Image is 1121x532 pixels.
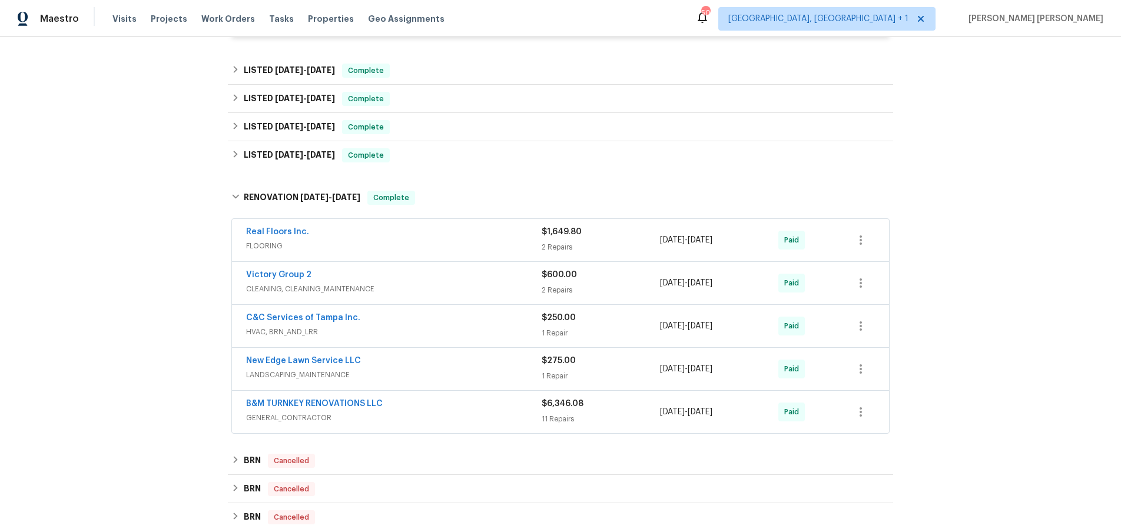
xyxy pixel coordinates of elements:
[244,64,335,78] h6: LISTED
[244,191,360,205] h6: RENOVATION
[660,320,712,332] span: -
[228,179,893,217] div: RENOVATION [DATE]-[DATE]Complete
[784,406,804,418] span: Paid
[688,236,712,244] span: [DATE]
[275,94,303,102] span: [DATE]
[660,234,712,246] span: -
[244,92,335,106] h6: LISTED
[660,365,685,373] span: [DATE]
[542,327,660,339] div: 1 Repair
[368,13,445,25] span: Geo Assignments
[784,363,804,375] span: Paid
[275,66,303,74] span: [DATE]
[275,94,335,102] span: -
[343,149,389,161] span: Complete
[228,56,893,85] div: LISTED [DATE]-[DATE]Complete
[151,13,187,25] span: Projects
[246,326,542,338] span: HVAC, BRN_AND_LRR
[307,122,335,131] span: [DATE]
[542,400,583,408] span: $6,346.08
[244,482,261,496] h6: BRN
[246,240,542,252] span: FLOORING
[542,284,660,296] div: 2 Repairs
[246,400,383,408] a: B&M TURNKEY RENOVATIONS LLC
[660,406,712,418] span: -
[269,511,314,523] span: Cancelled
[332,193,360,201] span: [DATE]
[369,192,414,204] span: Complete
[701,7,709,19] div: 50
[228,503,893,531] div: BRN Cancelled
[246,357,361,365] a: New Edge Lawn Service LLC
[112,13,137,25] span: Visits
[244,510,261,524] h6: BRN
[275,151,303,159] span: [DATE]
[300,193,360,201] span: -
[660,279,685,287] span: [DATE]
[244,120,335,134] h6: LISTED
[300,193,329,201] span: [DATE]
[307,94,335,102] span: [DATE]
[228,475,893,503] div: BRN Cancelled
[343,121,389,133] span: Complete
[246,412,542,424] span: GENERAL_CONTRACTOR
[228,85,893,113] div: LISTED [DATE]-[DATE]Complete
[246,271,311,279] a: Victory Group 2
[542,228,582,236] span: $1,649.80
[275,151,335,159] span: -
[244,454,261,468] h6: BRN
[246,314,360,322] a: C&C Services of Tampa Inc.
[542,241,660,253] div: 2 Repairs
[728,13,908,25] span: [GEOGRAPHIC_DATA], [GEOGRAPHIC_DATA] + 1
[246,228,309,236] a: Real Floors Inc.
[542,271,577,279] span: $600.00
[228,113,893,141] div: LISTED [DATE]-[DATE]Complete
[660,277,712,289] span: -
[660,236,685,244] span: [DATE]
[244,148,335,162] h6: LISTED
[40,13,79,25] span: Maestro
[784,320,804,332] span: Paid
[275,122,335,131] span: -
[343,93,389,105] span: Complete
[542,357,576,365] span: $275.00
[228,447,893,475] div: BRN Cancelled
[784,234,804,246] span: Paid
[688,322,712,330] span: [DATE]
[307,66,335,74] span: [DATE]
[660,408,685,416] span: [DATE]
[542,413,660,425] div: 11 Repairs
[688,365,712,373] span: [DATE]
[660,322,685,330] span: [DATE]
[964,13,1103,25] span: [PERSON_NAME] [PERSON_NAME]
[246,283,542,295] span: CLEANING, CLEANING_MAINTENANCE
[660,363,712,375] span: -
[275,122,303,131] span: [DATE]
[269,15,294,23] span: Tasks
[228,141,893,169] div: LISTED [DATE]-[DATE]Complete
[688,408,712,416] span: [DATE]
[269,483,314,495] span: Cancelled
[784,277,804,289] span: Paid
[308,13,354,25] span: Properties
[246,369,542,381] span: LANDSCAPING_MAINTENANCE
[307,151,335,159] span: [DATE]
[201,13,255,25] span: Work Orders
[542,370,660,382] div: 1 Repair
[275,66,335,74] span: -
[542,314,576,322] span: $250.00
[269,455,314,467] span: Cancelled
[688,279,712,287] span: [DATE]
[343,65,389,77] span: Complete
